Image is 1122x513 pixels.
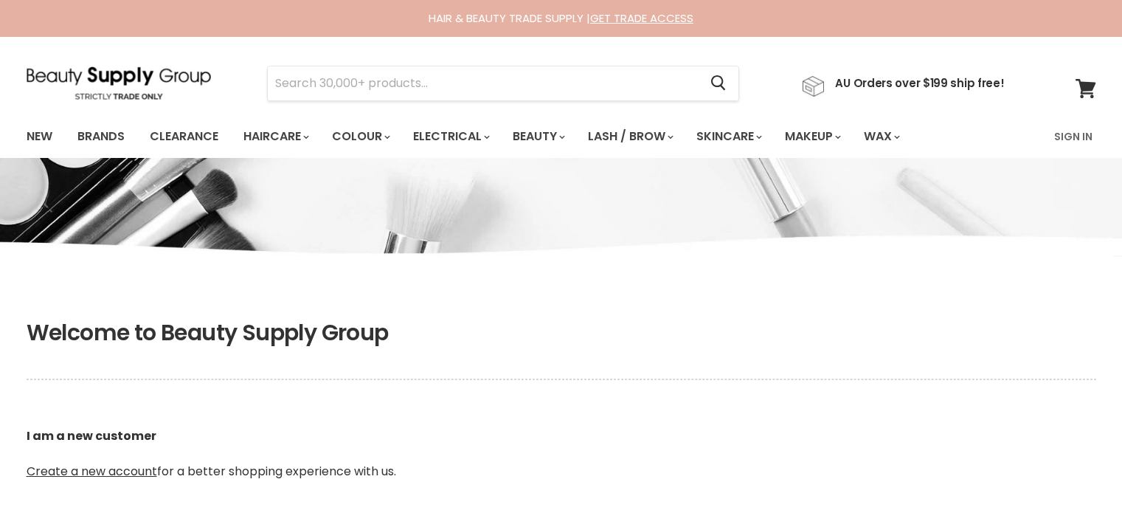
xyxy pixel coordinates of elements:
h1: Welcome to Beauty Supply Group [27,320,1096,346]
div: HAIR & BEAUTY TRADE SUPPLY | [8,11,1115,26]
input: Search [268,66,699,100]
a: Haircare [232,121,318,152]
a: Create a new account [27,463,157,480]
button: Search [699,66,738,100]
a: Makeup [774,121,850,152]
a: Brands [66,121,136,152]
nav: Main [8,115,1115,158]
a: Lash / Brow [577,121,682,152]
a: Electrical [402,121,499,152]
a: Wax [853,121,909,152]
a: GET TRADE ACCESS [590,10,693,26]
iframe: Gorgias live chat messenger [1048,444,1107,498]
a: Colour [321,121,399,152]
form: Product [267,66,739,101]
a: Sign In [1045,121,1101,152]
ul: Main menu [15,115,979,158]
a: Beauty [502,121,574,152]
a: Clearance [139,121,229,152]
a: Skincare [685,121,771,152]
a: New [15,121,63,152]
b: I am a new customer [27,427,156,444]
